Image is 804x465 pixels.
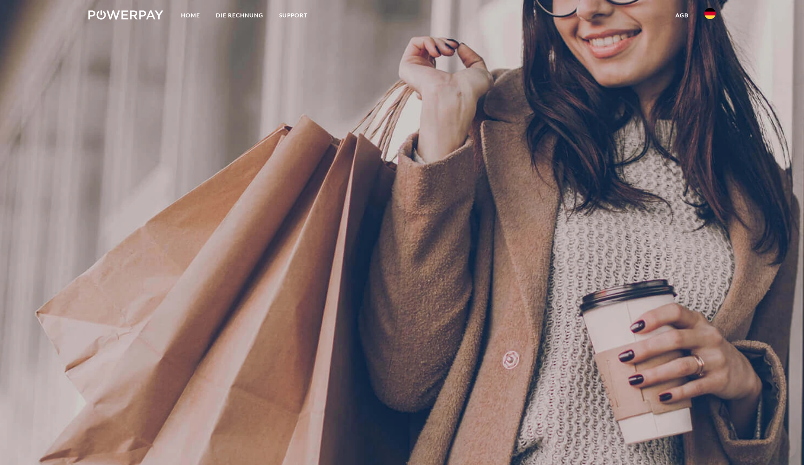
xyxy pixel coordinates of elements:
[704,8,716,19] img: de
[271,7,315,24] a: SUPPORT
[767,428,797,458] iframe: Schaltfläche zum Öffnen des Messaging-Fensters
[208,7,271,24] a: DIE RECHNUNG
[668,7,697,24] a: agb
[173,7,208,24] a: Home
[88,10,163,20] img: logo-powerpay-white.svg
